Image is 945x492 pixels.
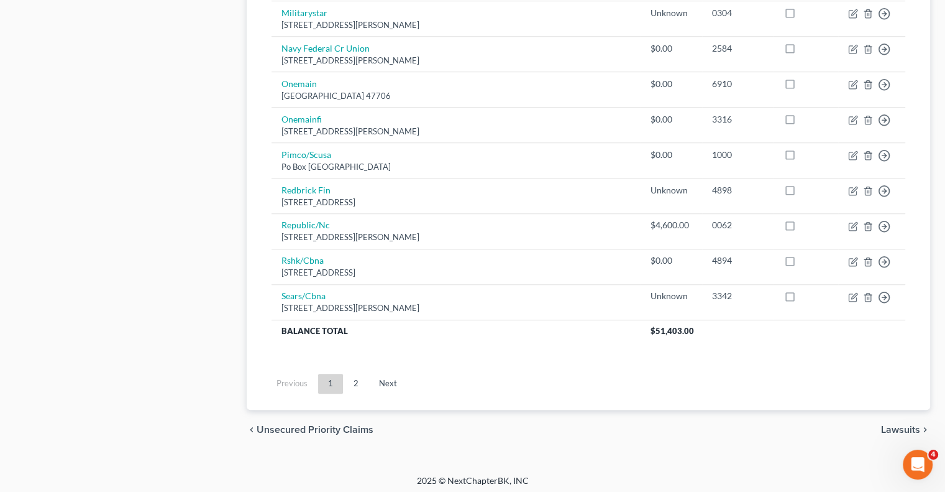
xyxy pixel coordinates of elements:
span: 4 [928,450,938,460]
span: Lawsuits [881,425,920,435]
div: [STREET_ADDRESS] [281,267,630,279]
div: Unknown [651,7,692,19]
div: Po Box [GEOGRAPHIC_DATA] [281,161,630,173]
div: 0304 [712,7,764,19]
div: [STREET_ADDRESS][PERSON_NAME] [281,302,630,314]
div: [STREET_ADDRESS] [281,197,630,208]
div: [STREET_ADDRESS][PERSON_NAME] [281,126,630,137]
div: 4898 [712,184,764,197]
div: $0.00 [651,42,692,55]
div: $4,600.00 [651,219,692,231]
i: chevron_left [247,425,257,435]
div: 6910 [712,78,764,90]
div: [STREET_ADDRESS][PERSON_NAME] [281,19,630,31]
a: Navy Federal Cr Union [281,43,370,53]
div: 3342 [712,290,764,302]
th: Balance Total [272,320,640,342]
div: $0.00 [651,113,692,126]
div: Unknown [651,290,692,302]
div: 3316 [712,113,764,126]
div: Unknown [651,184,692,197]
iframe: Intercom live chat [903,450,933,480]
div: $0.00 [651,254,692,267]
button: Lawsuits chevron_right [881,425,930,435]
div: 1000 [712,149,764,161]
a: Onemain [281,78,317,89]
a: Onemainfi [281,114,322,124]
a: Next [369,374,407,394]
div: $0.00 [651,149,692,161]
div: [GEOGRAPHIC_DATA] 47706 [281,90,630,102]
div: 4894 [712,254,764,267]
a: Militarystar [281,7,327,18]
i: chevron_right [920,425,930,435]
a: 2 [344,374,368,394]
a: Redbrick Fin [281,185,331,195]
a: Sears/Cbna [281,290,326,301]
div: 0062 [712,219,764,231]
div: 2584 [712,42,764,55]
a: Republic/Nc [281,220,330,230]
div: $0.00 [651,78,692,90]
span: Unsecured Priority Claims [257,425,373,435]
a: Rshk/Cbna [281,255,324,266]
span: $51,403.00 [651,326,694,336]
button: chevron_left Unsecured Priority Claims [247,425,373,435]
a: Pimco/Scusa [281,149,331,160]
a: 1 [318,374,343,394]
div: [STREET_ADDRESS][PERSON_NAME] [281,55,630,67]
div: [STREET_ADDRESS][PERSON_NAME] [281,231,630,243]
